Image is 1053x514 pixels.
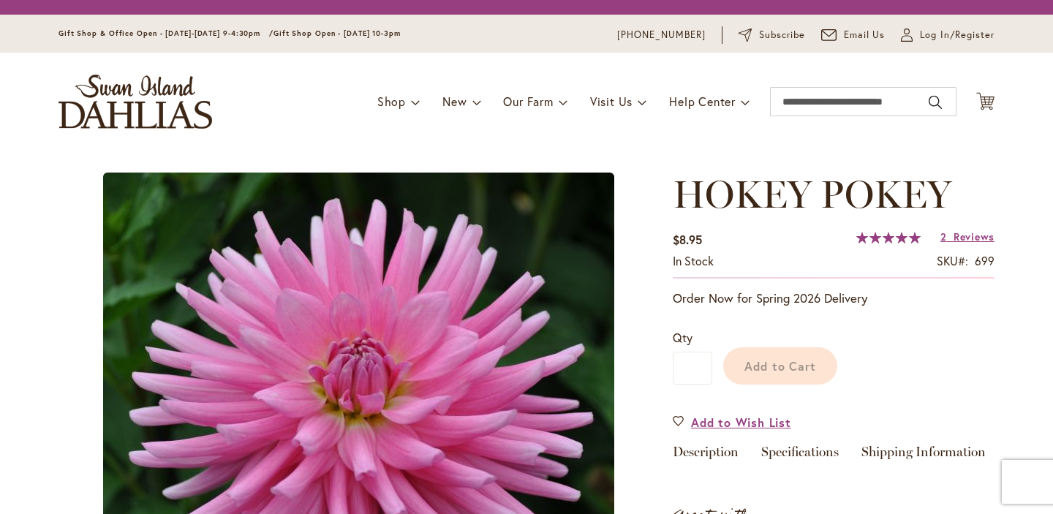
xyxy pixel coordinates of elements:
button: Search [929,91,942,114]
span: New [442,94,467,109]
a: Shipping Information [861,445,986,466]
span: Gift Shop & Office Open - [DATE]-[DATE] 9-4:30pm / [58,29,273,38]
span: Qty [673,330,692,345]
a: [PHONE_NUMBER] [617,28,706,42]
a: Email Us [821,28,886,42]
span: Our Farm [503,94,553,109]
strong: SKU [937,253,968,268]
span: Gift Shop Open - [DATE] 10-3pm [273,29,401,38]
a: 2 Reviews [940,230,994,243]
span: Log In/Register [920,28,994,42]
div: Availability [673,253,714,270]
span: Help Center [669,94,736,109]
div: 100% [856,232,921,243]
a: Subscribe [739,28,805,42]
span: 2 [940,230,947,243]
span: HOKEY POKEY [673,171,951,217]
span: Reviews [954,230,994,243]
div: 699 [975,253,994,270]
a: Description [673,445,739,466]
a: Log In/Register [901,28,994,42]
span: Visit Us [590,94,633,109]
span: $8.95 [673,232,702,247]
span: In stock [673,253,714,268]
a: store logo [58,75,212,129]
p: Order Now for Spring 2026 Delivery [673,290,994,307]
span: Email Us [844,28,886,42]
span: Shop [377,94,406,109]
span: Add to Wish List [691,414,791,431]
a: Specifications [761,445,839,466]
div: Detailed Product Info [673,445,994,466]
span: Subscribe [759,28,805,42]
a: Add to Wish List [673,414,791,431]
